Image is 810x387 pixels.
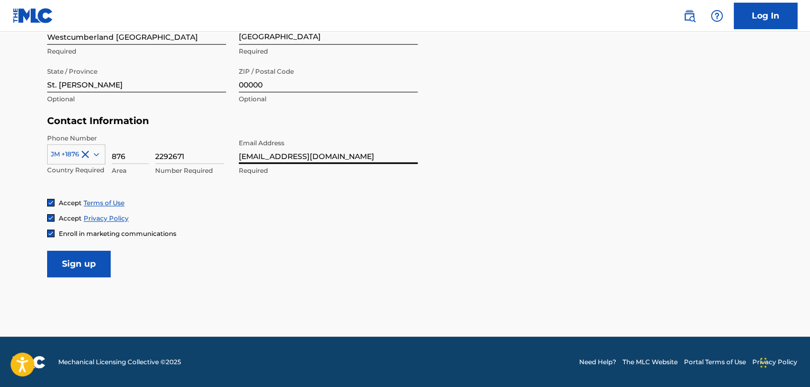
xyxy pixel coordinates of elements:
a: Public Search [679,5,700,27]
span: Enroll in marketing communications [59,230,176,238]
img: checkbox [48,199,54,206]
p: Area [112,166,149,175]
p: Required [239,166,418,175]
a: Privacy Policy [752,357,797,367]
img: help [710,10,723,22]
input: Sign up [47,251,111,277]
span: Accept [59,214,82,222]
a: Portal Terms of Use [684,357,746,367]
a: Privacy Policy [84,214,129,222]
img: checkbox [48,215,54,221]
img: search [683,10,696,22]
img: checkbox [48,230,54,236]
img: MLC Logo [13,8,53,23]
a: Need Help? [579,357,616,367]
h5: Contact Information [47,115,418,127]
span: Mechanical Licensing Collective © 2025 [58,357,181,367]
p: Required [47,47,226,56]
p: Country Required [47,165,105,175]
p: Number Required [155,166,224,175]
p: Required [239,47,418,56]
a: The MLC Website [623,357,678,367]
div: Help [706,5,727,27]
a: Log In [734,3,797,29]
img: logo [13,356,46,368]
iframe: Chat Widget [757,336,810,387]
span: Accept [59,199,82,207]
div: Drag [760,347,767,379]
a: Terms of Use [84,199,124,207]
p: Optional [239,94,418,104]
p: Optional [47,94,226,104]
